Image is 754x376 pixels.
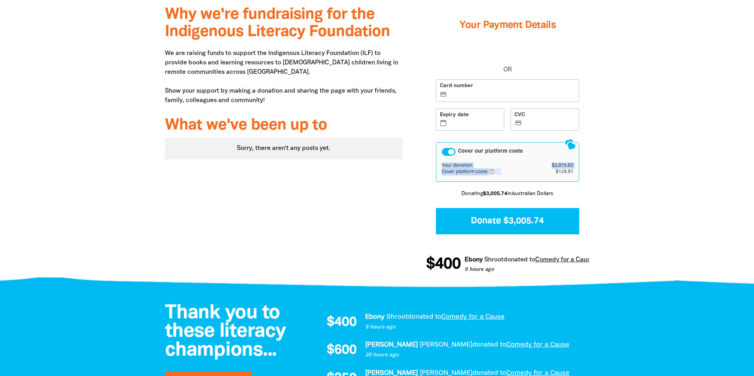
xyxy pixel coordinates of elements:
[506,342,569,348] a: Comedy for a Cause
[534,257,592,263] a: Comedy for a Cause
[536,168,573,175] td: $129.91
[327,316,357,329] span: $400
[442,162,536,169] td: Your donation
[436,190,579,198] p: Donating in Australian Dollars
[483,192,507,196] b: $3,005.74
[472,370,506,376] span: donated to
[523,120,575,127] iframe: Secure CVC input frame
[436,47,579,65] iframe: To enrich screen reader interactions, please activate Accessibility in Grammarly extension settings
[440,91,447,98] i: credit_card
[436,10,579,41] h3: Your Payment Details
[365,342,418,348] em: [PERSON_NAME]
[165,304,285,360] span: Thank you to these literacy champions...
[483,257,502,263] em: Shroot
[327,344,357,357] span: $600
[426,252,589,277] div: Donation stream
[165,117,403,134] h3: What we've been up to
[408,314,441,320] span: donated to
[165,137,403,159] div: Paginated content
[515,120,522,127] i: credit_card
[436,208,579,234] button: Donate $3,005.74
[449,91,575,98] iframe: Secure card number input frame
[506,370,569,376] a: Comedy for a Cause
[442,148,456,156] button: Cover our platform costs
[365,370,418,376] em: [PERSON_NAME]
[436,65,579,75] span: OR
[440,120,447,127] i: calendar_today
[365,314,384,320] em: Ebony
[489,168,501,175] i: help_outlined
[425,257,459,272] span: $400
[386,314,408,320] em: Shroot
[165,49,403,105] p: We are raising funds to support the Indigenous Literacy Foundation (ILF) to provide books and lea...
[165,137,403,159] div: Sorry, there aren't any posts yet.
[472,342,506,348] span: donated to
[365,351,581,359] p: 20 hours ago
[536,162,573,169] td: $2,875.83
[420,342,472,348] em: [PERSON_NAME]
[463,257,481,263] em: Ebony
[420,370,472,376] em: [PERSON_NAME]
[502,257,534,263] span: donated to
[442,168,536,175] td: Cover platform costs
[165,7,390,39] span: Why we're fundraising for the Indigenous Literacy Foundation
[463,266,592,274] p: 9 hours ago
[449,120,501,127] iframe: Secure expiration date input frame
[365,323,581,331] p: 9 hours ago
[441,314,505,320] a: Comedy for a Cause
